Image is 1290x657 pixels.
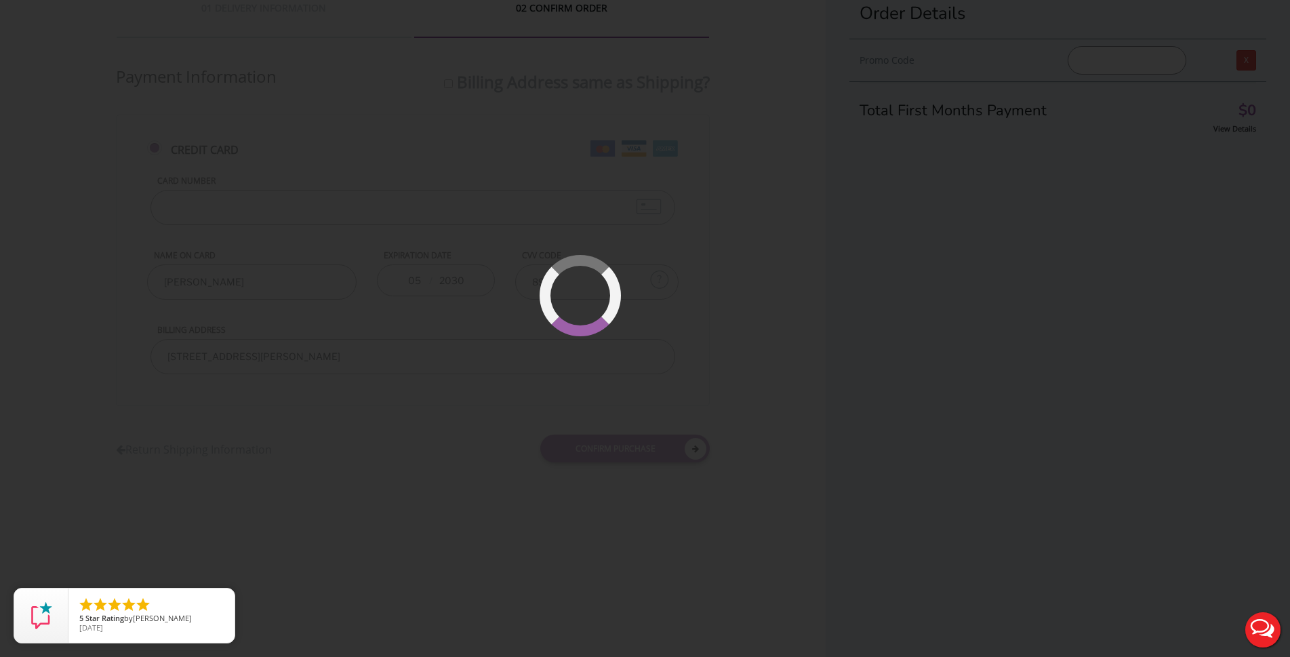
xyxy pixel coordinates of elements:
[79,614,224,624] span: by
[78,597,94,613] li: 
[79,622,103,633] span: [DATE]
[1236,603,1290,657] button: Live Chat
[106,597,123,613] li: 
[92,597,108,613] li: 
[121,597,137,613] li: 
[79,613,83,623] span: 5
[28,602,55,629] img: Review Rating
[135,597,151,613] li: 
[133,613,192,623] span: [PERSON_NAME]
[85,613,124,623] span: Star Rating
